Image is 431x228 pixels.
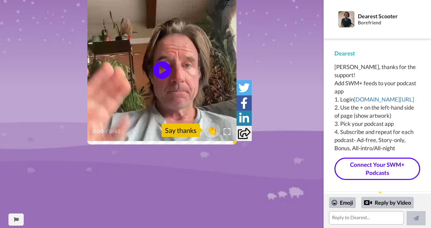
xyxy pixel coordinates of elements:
[358,13,420,19] div: Dearest Scooter
[361,197,414,208] div: Reply by Video
[224,128,230,135] img: Full screen
[109,128,121,136] span: 0:45
[329,197,356,208] div: Emoji
[203,125,220,136] span: 👏
[162,123,200,137] div: Say thanks
[203,122,220,138] button: 👏
[358,20,420,26] div: Borefriend
[364,199,372,207] div: Reply by Video
[105,128,108,136] span: /
[338,11,354,27] img: Profile Image
[354,96,414,103] a: [DOMAIN_NAME][URL]
[334,158,420,180] a: Connect Your SWM+ Podcasts
[334,63,420,152] div: [PERSON_NAME], thanks for the support! Add SWM+ feeds to your podcast app 1. Login 2. Use the + o...
[92,128,104,136] span: 0:00
[334,49,420,58] div: Dearest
